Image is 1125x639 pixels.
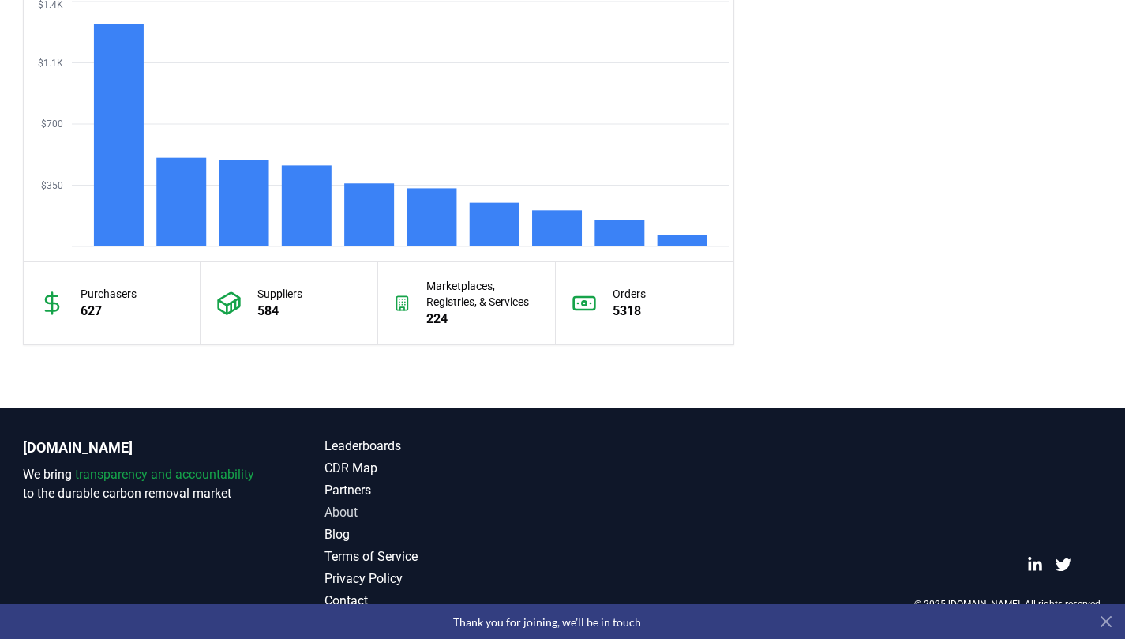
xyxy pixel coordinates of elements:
[41,180,63,191] tspan: $350
[324,547,563,566] a: Terms of Service
[41,118,63,130] tspan: $700
[1056,557,1071,573] a: Twitter
[23,437,261,459] p: [DOMAIN_NAME]
[324,437,563,456] a: Leaderboards
[613,302,646,321] p: 5318
[914,598,1103,611] p: © 2025 [DOMAIN_NAME]. All rights reserved.
[257,302,302,321] p: 584
[324,503,563,522] a: About
[257,286,302,302] p: Suppliers
[23,465,261,503] p: We bring to the durable carbon removal market
[324,459,563,478] a: CDR Map
[1027,557,1043,573] a: LinkedIn
[75,467,254,482] span: transparency and accountability
[426,310,539,329] p: 224
[324,592,563,611] a: Contact
[324,481,563,500] a: Partners
[38,58,63,69] tspan: $1.1K
[324,569,563,588] a: Privacy Policy
[324,525,563,544] a: Blog
[81,286,137,302] p: Purchasers
[426,278,539,310] p: Marketplaces, Registries, & Services
[81,302,137,321] p: 627
[613,286,646,302] p: Orders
